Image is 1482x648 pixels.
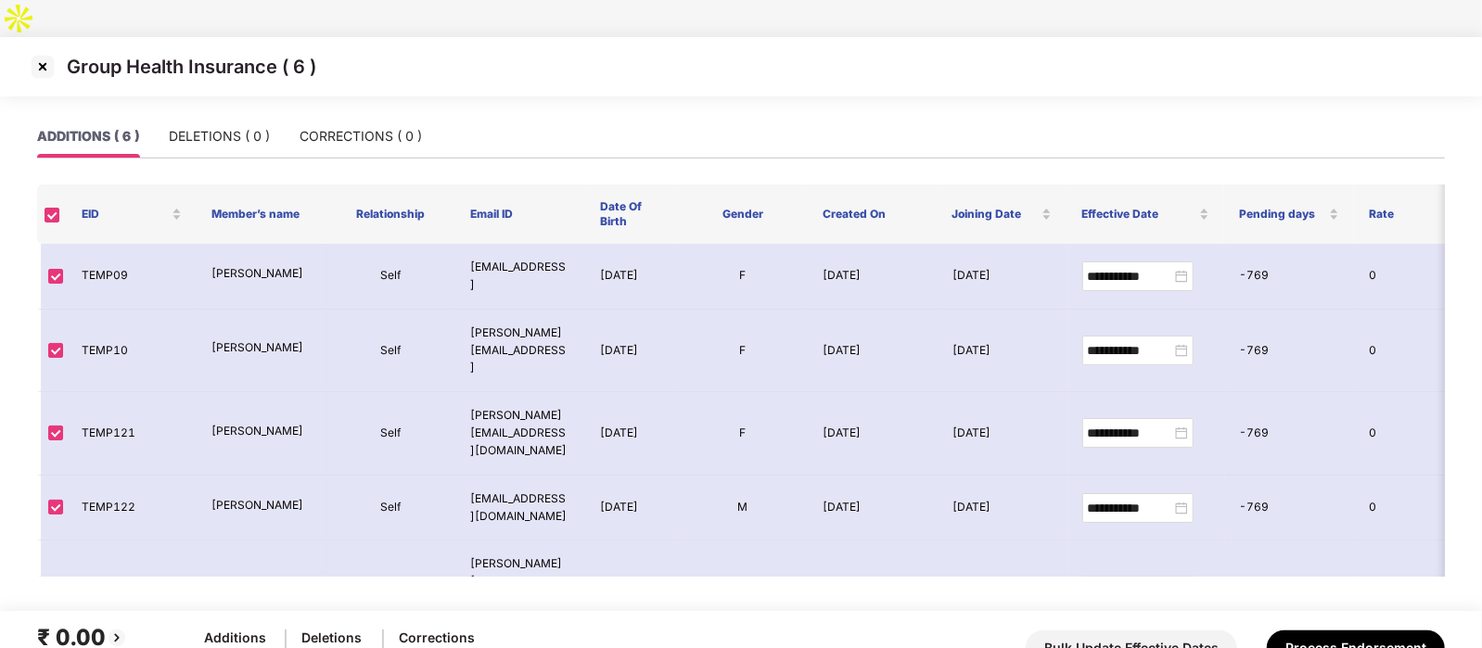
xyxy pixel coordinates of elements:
[399,628,475,648] div: Corrections
[67,540,197,641] td: TEMP123
[585,310,678,393] td: [DATE]
[326,244,456,310] td: Self
[678,310,808,393] td: F
[1225,476,1355,541] td: -769
[808,184,938,244] th: Created On
[678,392,808,476] td: F
[211,497,312,515] p: [PERSON_NAME]
[938,310,1067,393] td: [DATE]
[455,244,585,310] td: [EMAIL_ADDRESS]
[938,476,1067,541] td: [DATE]
[1225,540,1355,641] td: -769
[678,476,808,541] td: M
[455,392,585,476] td: [PERSON_NAME][EMAIL_ADDRESS][DOMAIN_NAME]
[204,628,270,648] div: Additions
[67,392,197,476] td: TEMP121
[211,423,312,440] p: [PERSON_NAME]
[326,476,456,541] td: Self
[585,476,678,541] td: [DATE]
[808,244,938,310] td: [DATE]
[82,207,168,222] span: EID
[211,265,312,283] p: [PERSON_NAME]
[67,56,316,78] p: Group Health Insurance ( 6 )
[585,184,678,244] th: Date Of Birth
[1239,207,1325,222] span: Pending days
[808,476,938,541] td: [DATE]
[1225,392,1355,476] td: -769
[67,244,197,310] td: TEMP09
[585,540,678,641] td: [DATE]
[1081,207,1195,222] span: Effective Date
[678,244,808,310] td: F
[67,476,197,541] td: TEMP122
[585,244,678,310] td: [DATE]
[678,184,808,244] th: Gender
[938,184,1067,244] th: Joining Date
[67,310,197,393] td: TEMP10
[455,540,585,641] td: [PERSON_NAME][EMAIL_ADDRESS][PERSON_NAME][DOMAIN_NAME]
[326,540,456,641] td: Self
[37,126,139,146] div: ADDITIONS ( 6 )
[1225,310,1355,393] td: -769
[808,310,938,393] td: [DATE]
[326,392,456,476] td: Self
[938,392,1067,476] td: [DATE]
[585,392,678,476] td: [DATE]
[1225,244,1355,310] td: -769
[197,184,326,244] th: Member’s name
[938,540,1067,641] td: [DATE]
[1067,184,1224,244] th: Effective Date
[67,184,197,244] th: EID
[952,207,1039,222] span: Joining Date
[938,244,1067,310] td: [DATE]
[326,310,456,393] td: Self
[169,126,270,146] div: DELETIONS ( 0 )
[326,184,456,244] th: Relationship
[211,339,312,357] p: [PERSON_NAME]
[28,52,57,82] img: svg+xml;base64,PHN2ZyBpZD0iQ3Jvc3MtMzJ4MzIiIHhtbG5zPSJodHRwOi8vd3d3LnczLm9yZy8yMDAwL3N2ZyIgd2lkdG...
[455,476,585,541] td: [EMAIL_ADDRESS][DOMAIN_NAME]
[300,126,422,146] div: CORRECTIONS ( 0 )
[1224,184,1354,244] th: Pending days
[808,392,938,476] td: [DATE]
[455,184,585,244] th: Email ID
[301,628,367,648] div: Deletions
[808,540,938,641] td: [DATE]
[455,310,585,393] td: [PERSON_NAME][EMAIL_ADDRESS]
[678,540,808,641] td: F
